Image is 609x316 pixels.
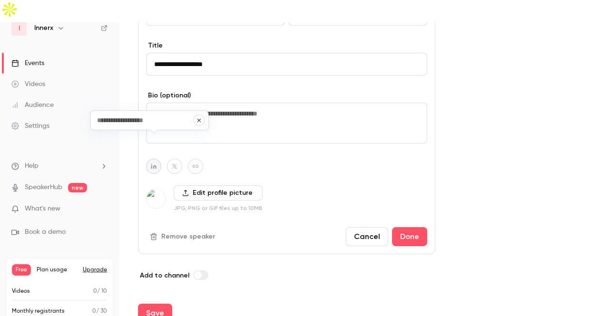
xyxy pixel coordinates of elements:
[12,287,30,296] p: Videos
[25,161,39,171] span: Help
[140,271,189,279] span: Add to channel
[11,58,44,68] div: Events
[92,307,107,316] p: / 30
[96,205,108,213] iframe: Noticeable Trigger
[146,229,221,244] button: Remove speaker
[146,91,427,100] label: Bio (optional)
[93,288,97,294] span: 0
[34,23,53,33] h6: Innerx
[11,79,45,89] div: Videos
[11,100,54,110] div: Audience
[92,308,96,314] span: 0
[25,204,60,214] span: What's new
[12,307,65,316] p: Monthly registrants
[11,161,108,171] li: help-dropdown-opener
[25,227,66,237] span: Book a demo
[147,189,166,208] img: mark sinclair
[11,121,49,131] div: Settings
[146,41,427,50] label: Title
[68,183,87,192] span: new
[93,287,107,296] p: / 10
[19,23,20,33] span: I
[346,227,388,246] button: Cancel
[392,227,427,246] button: Done
[174,185,263,201] label: Edit profile picture
[25,182,62,192] a: SpeakerHub
[174,204,263,212] p: JPG, PNG or GIF files up to 10MB
[83,266,107,274] button: Upgrade
[12,264,31,276] span: Free
[37,266,77,274] span: Plan usage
